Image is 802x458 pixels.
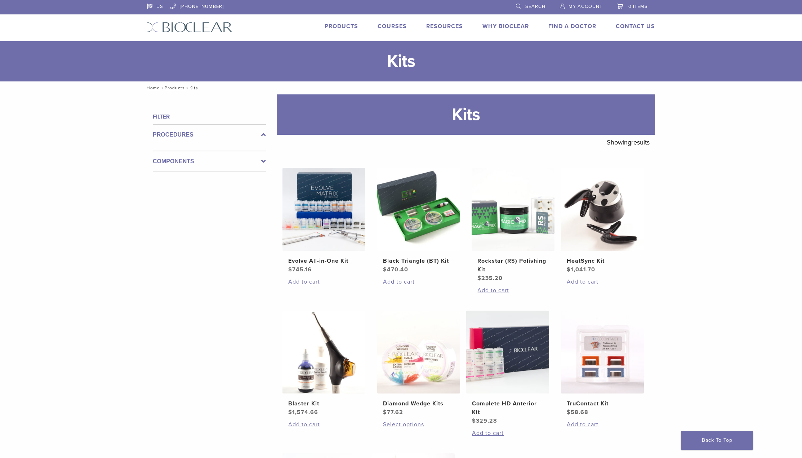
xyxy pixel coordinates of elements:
[165,85,185,90] a: Products
[628,4,648,9] span: 0 items
[477,275,481,282] span: $
[378,23,407,30] a: Courses
[288,257,360,265] h2: Evolve All-in-One Kit
[383,257,454,265] h2: Black Triangle (BT) Kit
[472,417,497,424] bdi: 329.28
[277,94,655,135] h1: Kits
[383,399,454,408] h2: Diamond Wedge Kits
[282,311,365,393] img: Blaster Kit
[567,277,638,286] a: Add to cart: “HeatSync Kit”
[147,22,232,32] img: Bioclear
[383,277,454,286] a: Add to cart: “Black Triangle (BT) Kit”
[383,420,454,429] a: Select options for “Diamond Wedge Kits”
[153,157,266,166] label: Components
[471,168,555,283] a: Rockstar (RS) Polishing KitRockstar (RS) Polishing Kit $235.20
[567,266,571,273] span: $
[288,409,292,416] span: $
[288,420,360,429] a: Add to cart: “Blaster Kit”
[561,311,645,417] a: TruContact KitTruContact Kit $58.68
[377,311,460,393] img: Diamond Wedge Kits
[482,23,529,30] a: Why Bioclear
[288,409,318,416] bdi: 1,574.66
[466,311,550,425] a: Complete HD Anterior KitComplete HD Anterior Kit $329.28
[288,266,292,273] span: $
[153,130,266,139] label: Procedures
[477,286,549,295] a: Add to cart: “Rockstar (RS) Polishing Kit”
[282,168,366,274] a: Evolve All-in-One KitEvolve All-in-One Kit $745.16
[288,277,360,286] a: Add to cart: “Evolve All-in-One Kit”
[466,311,549,393] img: Complete HD Anterior Kit
[383,266,387,273] span: $
[288,266,312,273] bdi: 745.16
[561,168,644,251] img: HeatSync Kit
[383,409,387,416] span: $
[426,23,463,30] a: Resources
[548,23,596,30] a: Find A Doctor
[377,168,461,274] a: Black Triangle (BT) KitBlack Triangle (BT) Kit $470.40
[561,168,645,274] a: HeatSync KitHeatSync Kit $1,041.70
[282,168,365,251] img: Evolve All-in-One Kit
[561,311,644,393] img: TruContact Kit
[472,417,476,424] span: $
[142,81,660,94] nav: Kits
[377,311,461,417] a: Diamond Wedge KitsDiamond Wedge Kits $77.62
[567,257,638,265] h2: HeatSync Kit
[477,257,549,274] h2: Rockstar (RS) Polishing Kit
[377,168,460,251] img: Black Triangle (BT) Kit
[681,431,753,450] a: Back To Top
[616,23,655,30] a: Contact Us
[383,266,408,273] bdi: 470.40
[185,86,190,90] span: /
[472,168,554,251] img: Rockstar (RS) Polishing Kit
[567,266,595,273] bdi: 1,041.70
[567,420,638,429] a: Add to cart: “TruContact Kit”
[607,135,650,150] p: Showing results
[477,275,503,282] bdi: 235.20
[567,409,571,416] span: $
[383,409,403,416] bdi: 77.62
[288,399,360,408] h2: Blaster Kit
[472,399,543,417] h2: Complete HD Anterior Kit
[525,4,545,9] span: Search
[472,429,543,437] a: Add to cart: “Complete HD Anterior Kit”
[567,399,638,408] h2: TruContact Kit
[282,311,366,417] a: Blaster KitBlaster Kit $1,574.66
[567,409,588,416] bdi: 58.68
[144,85,160,90] a: Home
[160,86,165,90] span: /
[569,4,602,9] span: My Account
[153,112,266,121] h4: Filter
[325,23,358,30] a: Products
